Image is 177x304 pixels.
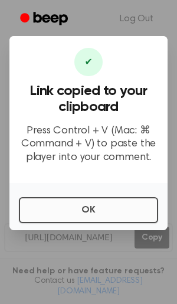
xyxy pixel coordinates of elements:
[19,83,158,115] h3: Link copied to your clipboard
[12,8,78,31] a: Beep
[19,125,158,165] p: Press Control + V (Mac: ⌘ Command + V) to paste the player into your comment.
[108,5,165,33] a: Log Out
[74,48,103,76] div: ✔
[19,197,158,223] button: OK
